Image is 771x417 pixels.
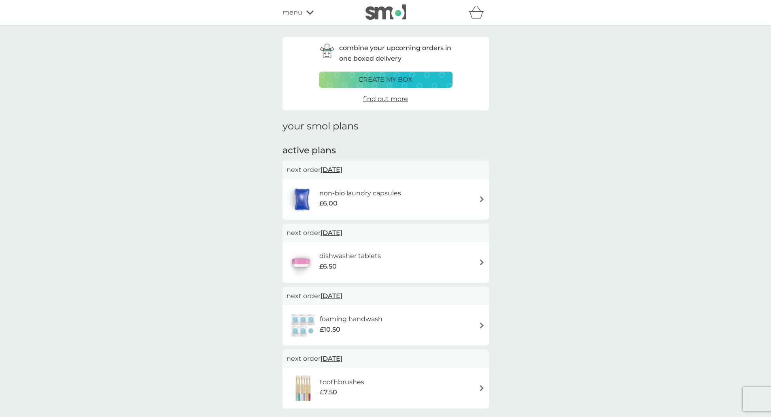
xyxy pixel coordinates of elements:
span: [DATE] [321,162,342,178]
span: [DATE] [321,225,342,241]
img: arrow right [479,259,485,265]
img: dishwasher tablets [287,248,315,277]
span: £10.50 [320,324,340,335]
img: foaming handwash [287,311,320,339]
h1: your smol plans [282,121,489,132]
img: non-bio laundry capsules [287,185,317,214]
h2: active plans [282,144,489,157]
p: next order [287,291,485,301]
p: next order [287,353,485,364]
a: find out more [363,94,408,104]
span: [DATE] [321,288,342,304]
span: find out more [363,95,408,103]
img: arrow right [479,322,485,328]
h6: dishwasher tablets [319,251,381,261]
h6: foaming handwash [320,314,382,324]
span: £6.50 [319,261,337,272]
p: create my box [359,74,412,85]
p: next order [287,228,485,238]
img: smol [365,4,406,20]
p: next order [287,165,485,175]
span: £7.50 [320,387,337,398]
span: £6.00 [319,198,338,209]
img: toothbrushes [287,374,320,402]
h6: non-bio laundry capsules [319,188,401,199]
span: [DATE] [321,351,342,366]
h6: toothbrushes [320,377,364,387]
img: arrow right [479,385,485,391]
span: menu [282,7,302,18]
button: create my box [319,72,452,88]
div: basket [469,4,489,21]
img: arrow right [479,196,485,202]
p: combine your upcoming orders in one boxed delivery [339,43,452,64]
